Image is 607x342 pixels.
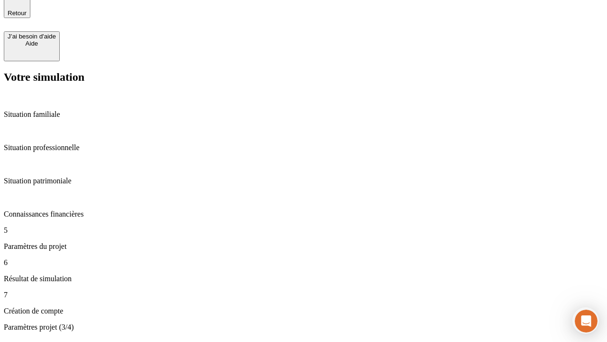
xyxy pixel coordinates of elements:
[4,31,60,61] button: J’ai besoin d'aideAide
[4,242,603,251] p: Paramètres du projet
[4,71,603,84] h2: Votre simulation
[4,177,603,185] p: Situation patrimoniale
[8,33,56,40] div: J’ai besoin d'aide
[4,291,603,299] p: 7
[4,307,603,315] p: Création de compte
[4,110,603,119] p: Situation familiale
[8,40,56,47] div: Aide
[4,323,603,332] p: Paramètres projet (3/4)
[4,258,603,267] p: 6
[575,310,598,332] iframe: Intercom live chat
[8,9,27,17] span: Retour
[4,143,603,152] p: Situation professionnelle
[4,275,603,283] p: Résultat de simulation
[4,210,603,218] p: Connaissances financières
[572,307,599,334] iframe: Intercom live chat discovery launcher
[4,226,603,235] p: 5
